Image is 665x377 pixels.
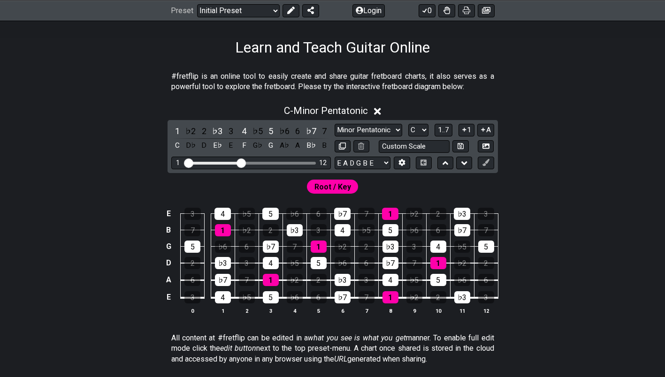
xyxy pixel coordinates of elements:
[426,306,450,316] th: 10
[265,125,277,137] div: toggle scale degree
[215,274,231,286] div: ♭7
[238,125,250,137] div: toggle scale degree
[184,224,200,236] div: 7
[278,139,290,152] div: toggle pitch class
[198,125,210,137] div: toggle scale degree
[382,208,398,220] div: 1
[478,4,495,17] button: Create image
[478,274,494,286] div: 6
[278,125,290,137] div: toggle scale degree
[359,291,375,303] div: 7
[378,306,402,316] th: 8
[291,125,304,137] div: toggle scale degree
[214,208,231,220] div: 4
[235,306,259,316] th: 2
[163,238,174,255] td: G
[359,257,375,269] div: 6
[454,241,470,253] div: ♭5
[235,38,430,56] h1: Learn and Teach Guitar Online
[225,139,237,152] div: toggle pitch class
[478,291,494,303] div: 3
[430,291,446,303] div: 2
[239,274,255,286] div: 7
[454,224,470,236] div: ♭7
[406,291,422,303] div: ♭2
[382,274,398,286] div: 4
[284,105,368,116] span: C - Minor Pentatonic
[184,139,197,152] div: toggle pitch class
[318,125,330,137] div: toggle scale degree
[430,241,446,253] div: 4
[184,241,200,253] div: 5
[211,139,223,152] div: toggle pitch class
[430,274,446,286] div: 5
[430,224,446,236] div: 6
[478,140,494,153] button: Create Image
[359,241,375,253] div: 2
[163,255,174,271] td: D
[286,208,303,220] div: ♭6
[352,4,385,17] button: Login
[477,124,494,136] button: A
[438,126,449,134] span: 1..7
[287,274,303,286] div: ♭2
[239,257,255,269] div: 3
[265,139,277,152] div: toggle pitch class
[406,241,422,253] div: 3
[430,257,446,269] div: 1
[334,354,347,363] em: URL
[238,208,255,220] div: ♭5
[171,333,494,364] p: All content at #fretflip can be edited in a manner. To enable full edit mode click the next to th...
[452,140,468,153] button: Store user defined scale
[198,139,210,152] div: toggle pitch class
[184,274,200,286] div: 6
[239,224,255,236] div: ♭2
[430,208,446,220] div: 2
[478,257,494,269] div: 2
[287,241,303,253] div: 7
[319,159,327,167] div: 12
[263,291,279,303] div: 5
[211,306,235,316] th: 1
[263,241,279,253] div: ♭7
[335,291,351,303] div: ♭7
[287,291,303,303] div: ♭6
[263,257,279,269] div: 4
[435,124,452,136] button: 1..7
[287,224,303,236] div: ♭3
[259,306,283,316] th: 3
[359,274,375,286] div: 3
[335,224,351,236] div: 4
[406,274,422,286] div: ♭5
[163,206,174,222] td: E
[382,291,398,303] div: 1
[291,139,304,152] div: toggle pitch class
[311,257,327,269] div: 5
[163,288,174,306] td: E
[478,224,494,236] div: 7
[456,157,472,169] button: Move down
[306,306,330,316] th: 5
[176,159,180,167] div: 1
[171,6,193,15] span: Preset
[382,257,398,269] div: ♭7
[283,4,299,17] button: Edit Preset
[406,224,422,236] div: ♭6
[474,306,498,316] th: 12
[335,241,351,253] div: ♭2
[215,241,231,253] div: ♭6
[225,125,237,137] div: toggle scale degree
[184,257,200,269] div: 2
[211,125,223,137] div: toggle scale degree
[252,125,264,137] div: toggle scale degree
[394,157,410,169] button: Edit Tuning
[406,208,422,220] div: ♭2
[311,274,327,286] div: 2
[184,125,197,137] div: toggle scale degree
[311,241,327,253] div: 1
[262,208,279,220] div: 5
[416,157,432,169] button: Toggle horizontal chord view
[437,157,453,169] button: Move up
[334,208,351,220] div: ♭7
[171,125,183,137] div: toggle scale degree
